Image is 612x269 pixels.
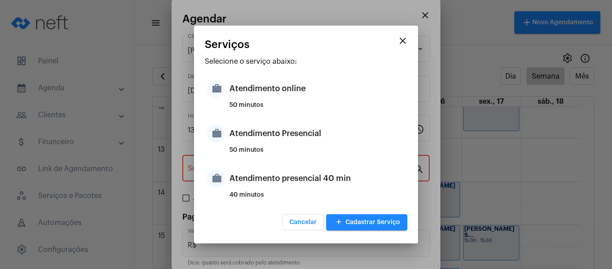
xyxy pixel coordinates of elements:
[205,57,407,66] p: Selecione o serviço abaixo:
[229,192,405,205] div: 40 minutos
[205,39,250,50] span: Serviços
[207,169,225,187] mat-icon: work
[229,75,405,102] div: Atendimento online
[229,102,405,115] div: 50 minutos
[333,219,400,225] span: Cadastrar Serviço
[289,219,317,225] span: Cancelar
[282,214,324,230] button: Cancelar
[333,216,344,229] mat-icon: add
[229,147,405,160] div: 50 minutos
[207,79,225,97] mat-icon: work
[397,35,408,46] mat-icon: close
[207,124,225,142] mat-icon: work
[326,214,407,230] button: Cadastrar Serviço
[229,165,405,192] div: Atendimento presencial 40 min
[229,120,405,147] div: Atendimento Presencial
